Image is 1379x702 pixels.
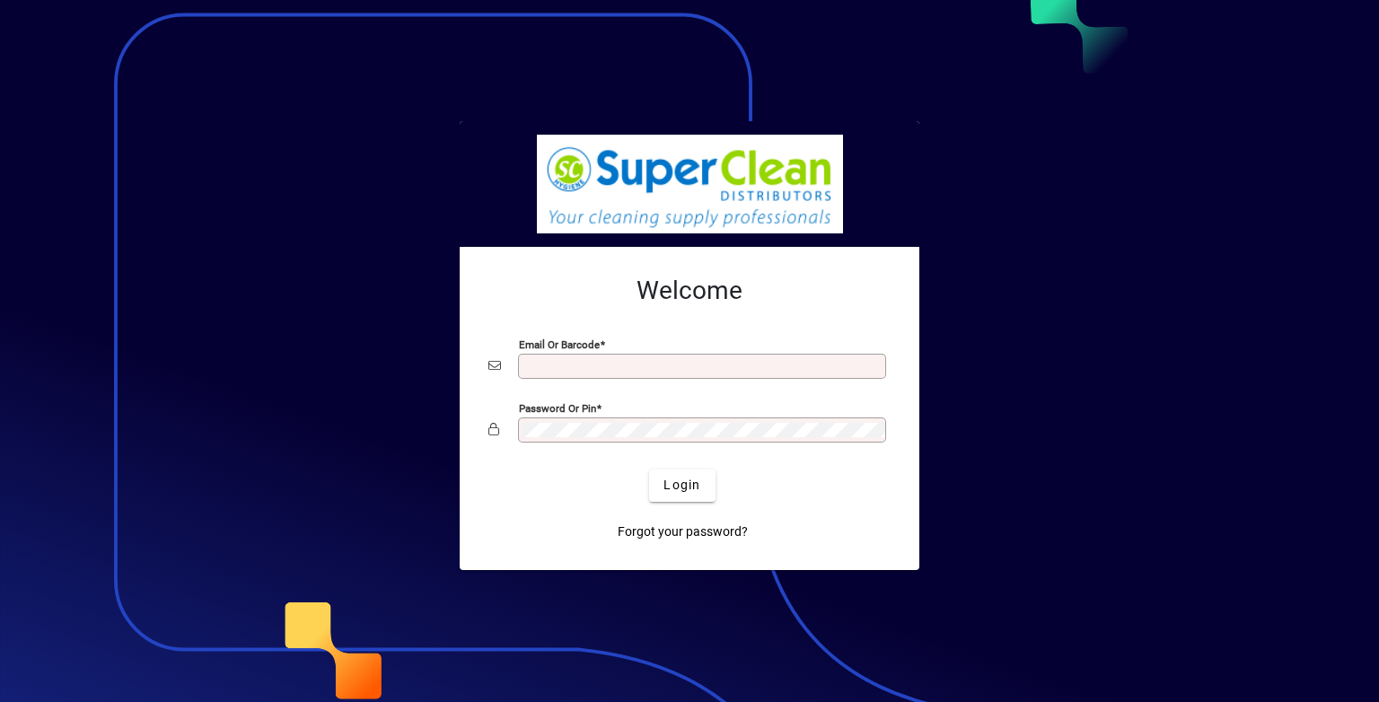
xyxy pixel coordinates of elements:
[649,469,715,502] button: Login
[519,338,600,350] mat-label: Email or Barcode
[618,522,748,541] span: Forgot your password?
[663,476,700,495] span: Login
[610,516,755,548] a: Forgot your password?
[519,401,596,414] mat-label: Password or Pin
[488,276,891,306] h2: Welcome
